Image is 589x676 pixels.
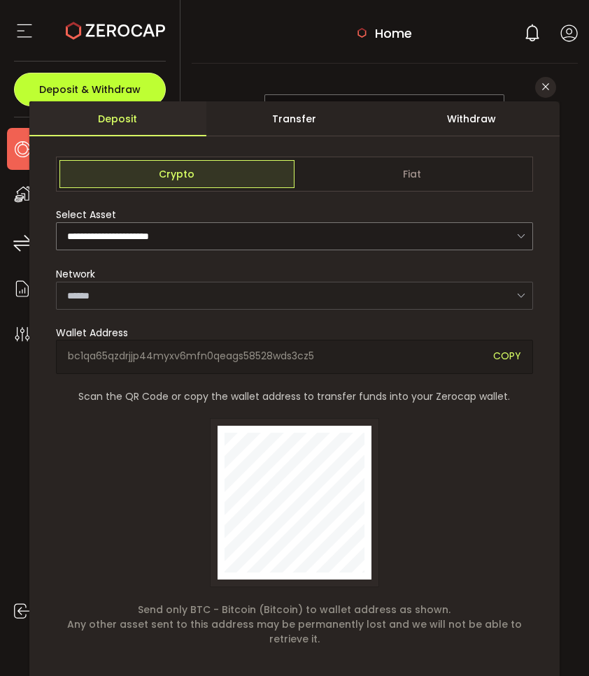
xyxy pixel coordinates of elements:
[29,101,206,136] div: Deposit
[421,525,589,676] iframe: Chat Widget
[383,101,560,136] div: Withdraw
[535,77,556,98] button: Close
[56,208,125,222] label: Select Asset
[56,326,136,340] label: Wallet Address
[493,349,521,365] span: COPY
[78,389,510,404] span: Scan the QR Code or copy the wallet address to transfer funds into your Zerocap wallet.
[59,160,294,188] span: Crypto
[56,617,533,647] span: Any other asset sent to this address may be permanently lost and we will not be able to retrieve it.
[294,160,530,188] span: Fiat
[421,525,589,676] div: 聊天小工具
[68,349,483,365] span: bc1qa65qzdrjjp44myxv6mfn0qeags58528wds3cz5
[206,101,383,136] div: Transfer
[56,267,104,281] label: Network
[56,603,533,617] span: Send only BTC - Bitcoin (Bitcoin) to wallet address as shown.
